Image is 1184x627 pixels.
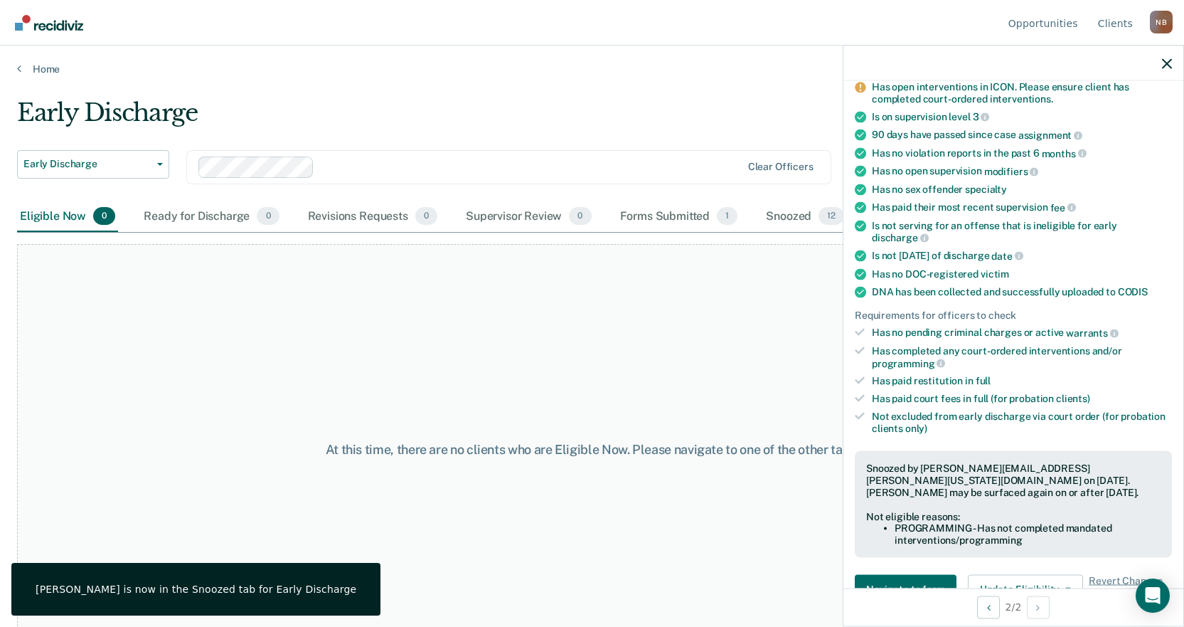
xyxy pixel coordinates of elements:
[872,201,1172,214] div: Has paid their most recent supervision
[617,201,741,233] div: Forms Submitted
[763,201,847,233] div: Snoozed
[872,165,1172,178] div: Has no open supervision
[17,63,1167,75] a: Home
[905,422,927,433] span: only)
[1150,11,1173,33] div: N B
[17,201,118,233] div: Eligible Now
[305,442,880,458] div: At this time, there are no clients who are Eligible Now. Please navigate to one of the other tabs.
[855,575,962,604] a: Navigate to form link
[872,129,1172,142] div: 90 days have passed since case
[257,207,279,226] span: 0
[23,158,151,170] span: Early Discharge
[1118,285,1148,297] span: CODIS
[748,161,814,173] div: Clear officers
[872,357,945,369] span: programming
[1066,327,1119,339] span: warrants
[1089,575,1163,604] span: Revert Changes
[973,111,990,122] span: 3
[305,201,440,233] div: Revisions Requests
[1018,129,1082,140] span: assignment
[977,596,1000,618] button: Previous Opportunity
[872,232,929,243] span: discharge
[872,249,1172,262] div: Is not [DATE] of discharge
[93,207,115,226] span: 0
[1150,11,1173,33] button: Profile dropdown button
[15,15,83,31] img: Recidiviz
[872,410,1172,434] div: Not excluded from early discharge via court order (for probation clients
[991,250,1023,261] span: date
[872,268,1172,280] div: Has no DOC-registered
[965,183,1007,194] span: specialty
[872,344,1172,369] div: Has completed any court-ordered interventions and/or
[976,375,991,386] span: full
[872,393,1172,405] div: Has paid court fees in full (for probation
[141,201,282,233] div: Ready for Discharge
[872,147,1172,159] div: Has no violation reports in the past 6
[1027,596,1050,618] button: Next Opportunity
[1136,579,1170,613] div: Open Intercom Messenger
[415,207,437,226] span: 0
[872,183,1172,195] div: Has no sex offender
[855,309,1172,321] div: Requirements for officers to check
[968,575,1083,604] button: Update Eligibility
[981,268,1009,279] span: victim
[872,80,1172,105] div: Has open interventions in ICON. Please ensure client has completed court-ordered interventions.
[866,463,1161,498] div: Snoozed by [PERSON_NAME][EMAIL_ADDRESS][PERSON_NAME][US_STATE][DOMAIN_NAME] on [DATE]. [PERSON_NA...
[1042,147,1087,159] span: months
[872,375,1172,387] div: Has paid restitution in
[895,522,1161,547] li: PROGRAMMING - Has not completed mandated interventions/programming
[984,166,1039,177] span: modifiers
[1050,201,1076,213] span: fee
[569,207,591,226] span: 0
[36,583,356,596] div: [PERSON_NAME] is now in the Snoozed tab for Early Discharge
[717,207,737,226] span: 1
[872,110,1172,123] div: Is on supervision level
[463,201,594,233] div: Supervisor Review
[843,588,1183,626] div: 2 / 2
[872,219,1172,243] div: Is not serving for an offense that is ineligible for early
[872,327,1172,339] div: Has no pending criminal charges or active
[855,575,956,604] button: Navigate to form
[866,510,1161,522] div: Not eligible reasons:
[872,285,1172,297] div: DNA has been collected and successfully uploaded to
[818,207,844,226] span: 12
[1056,393,1090,404] span: clients)
[17,98,905,139] div: Early Discharge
